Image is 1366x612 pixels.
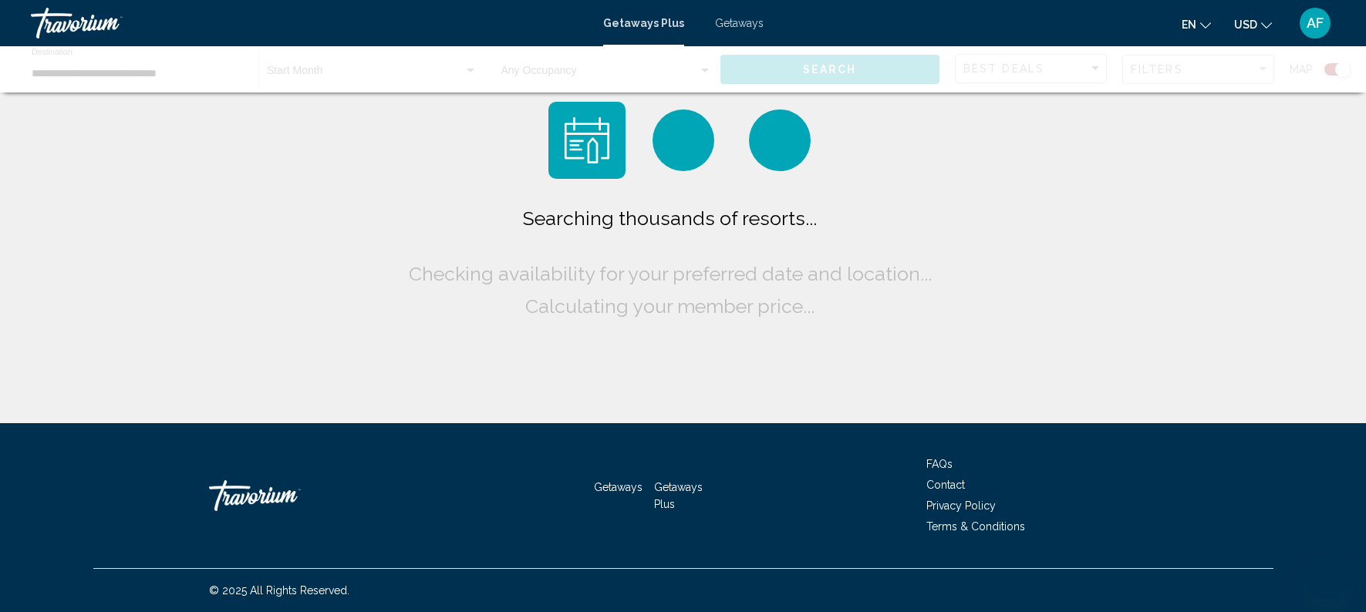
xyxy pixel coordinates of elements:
[209,472,363,519] a: Travorium
[1234,13,1272,35] button: Change currency
[603,17,684,29] a: Getaways Plus
[654,481,703,510] a: Getaways Plus
[926,479,965,491] a: Contact
[926,520,1025,533] a: Terms & Conditions
[1304,550,1354,600] iframe: Button to launch messaging window
[409,262,932,285] span: Checking availability for your preferred date and location...
[926,499,996,512] a: Privacy Policy
[1182,18,1196,31] span: en
[1295,7,1335,39] button: User Menu
[523,207,817,230] span: Searching thousands of resorts...
[209,584,349,597] span: © 2025 All Rights Reserved.
[31,8,588,39] a: Travorium
[525,294,815,318] span: Calculating your member price...
[1182,13,1211,35] button: Change language
[1307,15,1324,31] span: AF
[926,458,953,470] a: FAQs
[1234,18,1257,31] span: USD
[594,481,643,493] a: Getaways
[715,17,764,29] a: Getaways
